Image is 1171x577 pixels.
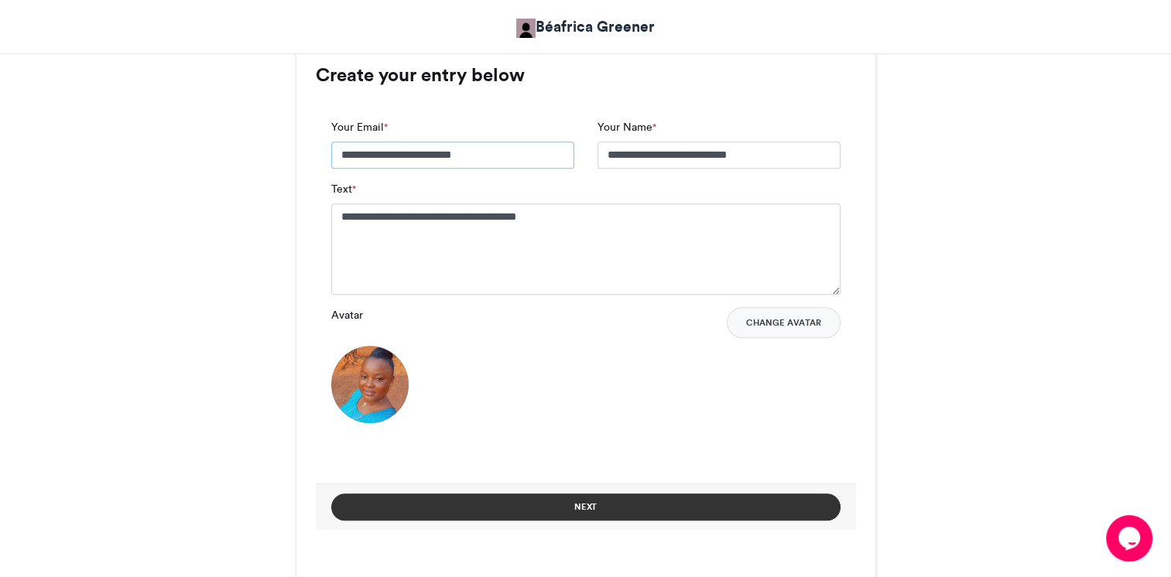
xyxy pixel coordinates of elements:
[331,181,356,197] label: Text
[331,346,409,423] img: 1758030673.186-b2dcae4267c1926e4edbba7f5065fdc4d8f11412.png
[516,15,655,38] a: Béafrica Greener
[331,307,363,323] label: Avatar
[597,119,656,135] label: Your Name
[331,119,388,135] label: Your Email
[516,19,536,38] img: Béafrica Greener
[316,66,856,84] h3: Create your entry below
[1106,515,1156,562] iframe: chat widget
[331,493,841,521] button: Next
[727,307,841,338] button: Change Avatar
